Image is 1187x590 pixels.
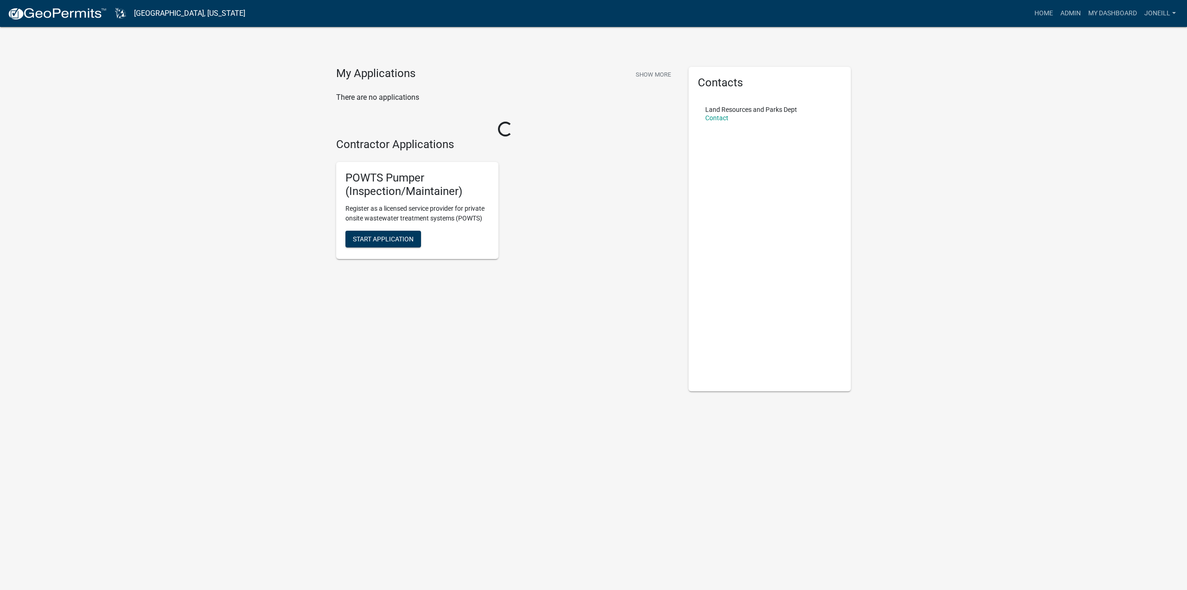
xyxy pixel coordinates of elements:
[1085,5,1141,22] a: My Dashboard
[698,76,842,90] h5: Contacts
[1031,5,1057,22] a: Home
[134,6,245,21] a: [GEOGRAPHIC_DATA], [US_STATE]
[345,204,489,223] p: Register as a licensed service provider for private onsite wastewater treatment systems (POWTS)
[705,114,728,122] a: Contact
[345,231,421,247] button: Start Application
[336,138,675,266] wm-workflow-list-section: Contractor Applications
[114,7,127,19] img: Dodge County, Wisconsin
[336,138,675,151] h4: Contractor Applications
[336,67,415,81] h4: My Applications
[632,67,675,82] button: Show More
[1141,5,1180,22] a: joneill
[336,92,675,103] p: There are no applications
[345,171,489,198] h5: POWTS Pumper (Inspection/Maintainer)
[705,106,797,113] p: Land Resources and Parks Dept
[353,235,414,242] span: Start Application
[1057,5,1085,22] a: Admin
